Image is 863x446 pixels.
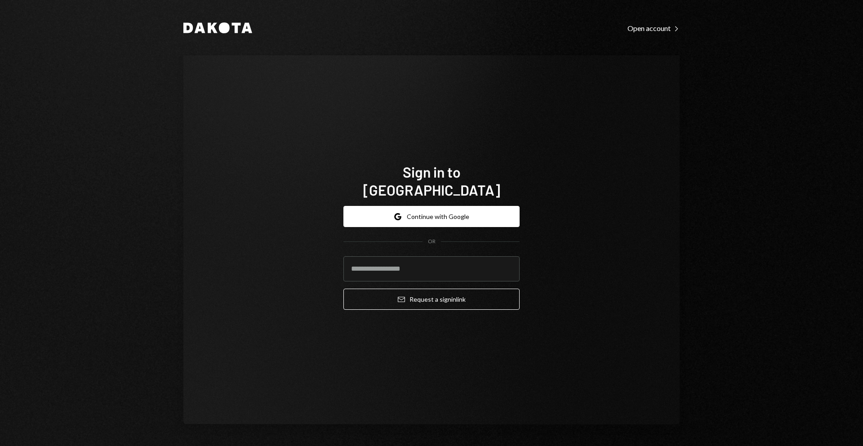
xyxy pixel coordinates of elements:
a: Open account [627,23,680,33]
div: OR [428,238,436,245]
button: Continue with Google [343,206,520,227]
h1: Sign in to [GEOGRAPHIC_DATA] [343,163,520,199]
button: Request a signinlink [343,289,520,310]
div: Open account [627,24,680,33]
